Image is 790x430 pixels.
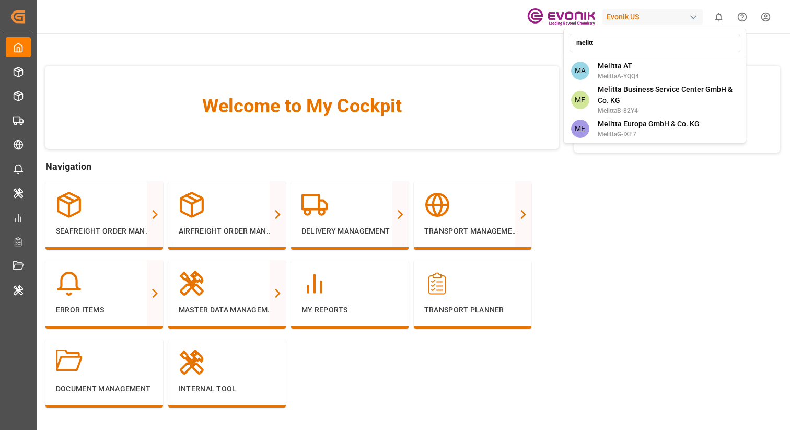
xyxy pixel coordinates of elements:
span: Melitta Europa GmbH & Co. KG [598,119,700,130]
span: MA [571,62,589,80]
span: Melitta Business Service Center GmbH & Co. KG [598,84,739,106]
span: Melitta AT [598,61,639,72]
span: ME [571,91,589,109]
input: Search an account... [570,34,740,52]
span: MelittaB-82Y4 [598,106,739,115]
span: ME [571,120,589,138]
span: MelittaG-IXF7 [598,130,700,139]
span: MelittaA-YQQ4 [598,72,639,81]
